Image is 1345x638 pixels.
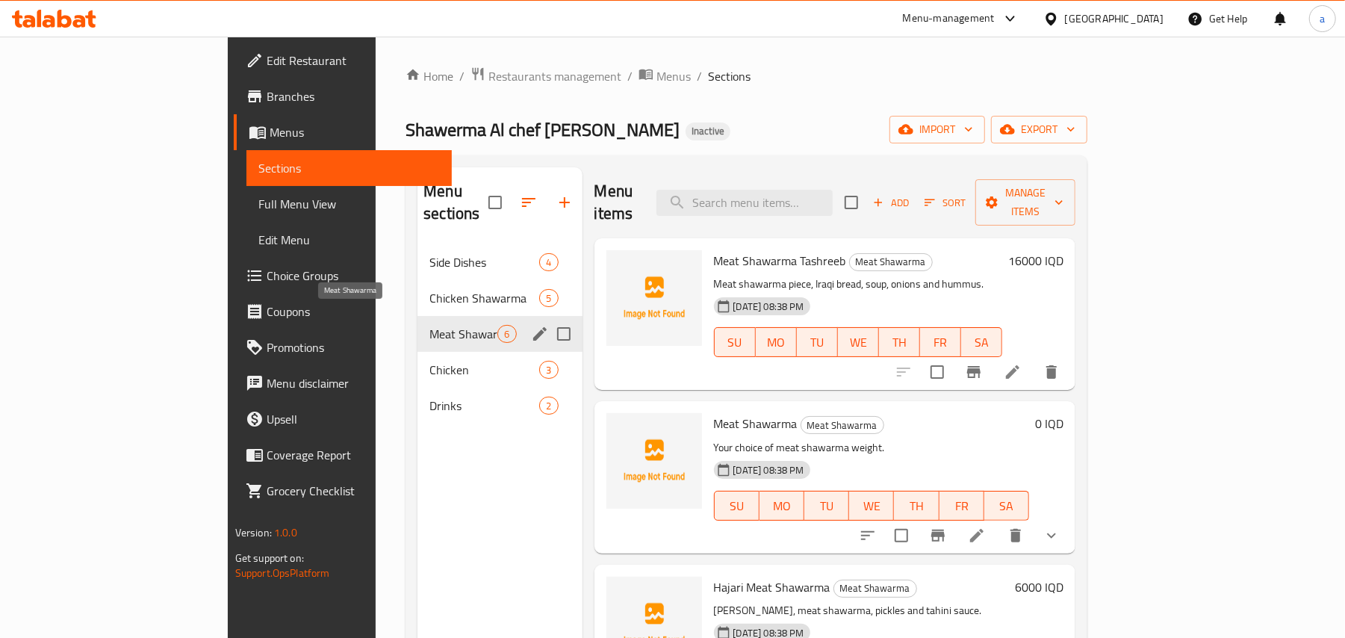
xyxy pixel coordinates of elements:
div: Meat Shawarma [849,253,933,271]
li: / [627,67,633,85]
div: items [539,253,558,271]
span: Sections [258,159,441,177]
a: Choice Groups [234,258,453,294]
button: SA [961,327,1002,357]
a: Support.OpsPlatform [235,563,330,583]
button: Add [867,191,915,214]
h6: 0 IQD [1035,413,1063,434]
div: Meat Shawarma [833,580,917,598]
span: Inactive [686,125,730,137]
a: Edit Menu [246,222,453,258]
button: Sort [921,191,969,214]
span: TU [810,495,843,517]
span: SA [967,332,996,353]
span: [DATE] 08:38 PM [727,300,810,314]
button: FR [920,327,961,357]
div: Inactive [686,123,730,140]
span: TH [885,332,914,353]
span: Coverage Report [267,446,441,464]
span: Add [871,194,911,211]
span: Restaurants management [488,67,621,85]
button: show more [1034,518,1069,554]
span: Promotions [267,338,441,356]
button: delete [998,518,1034,554]
span: MO [765,495,798,517]
h2: Menu sections [423,180,488,225]
button: TU [797,327,838,357]
span: Meat Shawarma [850,253,932,270]
a: Menus [639,66,691,86]
button: Branch-specific-item [956,354,992,390]
span: FR [926,332,955,353]
span: Meat Shawarma [801,417,883,434]
span: Meat Shawarma [714,412,798,435]
a: Edit Restaurant [234,43,453,78]
a: Coupons [234,294,453,329]
span: Hajari Meat Shawarma [714,576,830,598]
span: Select to update [886,520,917,551]
span: Edit Menu [258,231,441,249]
div: items [539,397,558,415]
a: Sections [246,150,453,186]
p: [PERSON_NAME], meat shawarma, pickles and tahini sauce. [714,601,1010,620]
button: WE [838,327,879,357]
button: WE [849,491,894,521]
span: Shawerma Al chef [PERSON_NAME] [406,113,680,146]
button: sort-choices [850,518,886,554]
span: Chicken Shawarma [429,289,539,307]
button: MO [756,327,797,357]
nav: breadcrumb [406,66,1087,86]
a: Menus [234,114,453,150]
span: Upsell [267,410,441,428]
span: Menus [270,123,441,141]
button: SU [714,491,760,521]
span: 3 [540,363,557,377]
span: SU [721,332,750,353]
span: Chicken [429,361,539,379]
a: Upsell [234,401,453,437]
span: Choice Groups [267,267,441,285]
p: Your choice of meat shawarma weight. [714,439,1030,457]
a: Branches [234,78,453,114]
div: Chicken Shawarma5 [417,280,582,316]
a: Edit menu item [1004,363,1022,381]
span: Sections [708,67,751,85]
span: SU [721,495,754,517]
div: Meat Shawarma6edit [417,316,582,352]
span: Menus [656,67,691,85]
a: Menu disclaimer [234,365,453,401]
span: Select to update [922,356,953,388]
span: Drinks [429,397,539,415]
span: Edit Restaurant [267,52,441,69]
button: SA [984,491,1029,521]
a: Full Menu View [246,186,453,222]
img: Meat Shawarma [606,413,702,509]
span: TH [900,495,933,517]
button: edit [529,323,551,345]
span: Side Dishes [429,253,539,271]
span: WE [844,332,873,353]
span: 5 [540,291,557,306]
p: Meat shawarma piece, Iraqi bread, soup, onions and hummus. [714,275,1003,294]
input: search [656,190,833,216]
span: Meat Shawarma [429,325,497,343]
div: items [497,325,516,343]
a: Restaurants management [470,66,621,86]
button: MO [760,491,804,521]
span: TU [803,332,832,353]
div: Side Dishes4 [417,244,582,280]
span: Sort sections [511,185,547,220]
a: Edit menu item [968,527,986,545]
button: Add section [547,185,583,220]
button: import [889,116,985,143]
span: FR [945,495,978,517]
a: Promotions [234,329,453,365]
span: export [1003,120,1075,139]
span: Menu disclaimer [267,374,441,392]
button: SU [714,327,756,357]
svg: Show Choices [1043,527,1060,545]
button: TH [894,491,939,521]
